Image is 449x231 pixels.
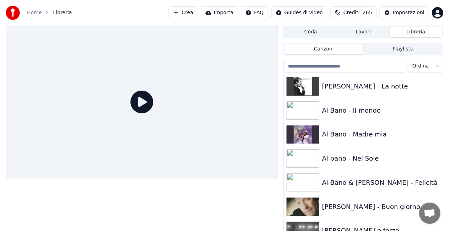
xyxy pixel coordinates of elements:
[241,6,268,19] button: FAQ
[380,6,429,19] button: Impostazioni
[419,203,440,224] a: Aprire la chat
[322,202,440,212] div: [PERSON_NAME] - Buon giorno bell'anima
[322,129,440,139] div: Al Bano - Madre mia
[201,6,238,19] button: Importa
[6,6,20,20] img: youka
[322,154,440,163] div: Al bano - Nel Sole
[322,106,440,116] div: Al Bano - Il mondo
[169,6,198,19] button: Crea
[330,6,377,19] button: Crediti265
[363,44,442,54] button: Playlists
[322,178,440,188] div: Al Bano & [PERSON_NAME] - Felicità
[363,9,372,16] span: 265
[53,9,72,16] span: Libreria
[412,63,429,70] span: Ordina
[27,9,72,16] nav: breadcrumb
[343,9,360,16] span: Crediti
[337,27,390,37] button: Lavori
[284,27,337,37] button: Coda
[393,9,424,16] div: Impostazioni
[322,81,440,91] div: [PERSON_NAME] - La notte
[284,44,363,54] button: Canzoni
[390,27,442,37] button: Libreria
[271,6,327,19] button: Guides di video
[27,9,42,16] a: Home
